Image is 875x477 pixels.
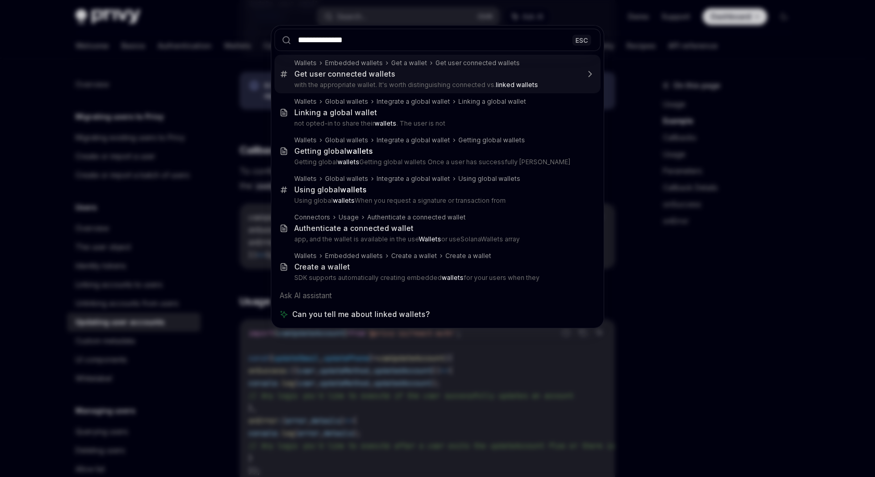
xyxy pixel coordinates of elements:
[294,185,367,194] div: Using global
[294,274,579,282] p: SDK supports automatically creating embedded for your users when they
[458,136,525,144] div: Getting global wallets
[442,274,464,282] b: wallets
[294,97,317,106] div: Wallets
[294,69,395,79] div: Get user connected wallets
[294,213,330,222] div: Connectors
[325,136,368,144] div: Global wallets
[346,146,373,155] b: wallets
[294,119,579,128] p: not opted-in to share their . The user is not
[294,158,579,166] p: Getting global Getting global wallets Once a user has successfully [PERSON_NAME]
[294,175,317,183] div: Wallets
[339,213,359,222] div: Usage
[333,197,355,204] b: wallets
[294,59,317,67] div: Wallets
[419,235,441,243] b: Wallets
[294,81,579,89] p: with the appropriate wallet. It's worth distinguishing connected vs.
[572,34,591,45] div: ESC
[367,213,466,222] div: Authenticate a connected wallet
[325,97,368,106] div: Global wallets
[294,252,317,260] div: Wallets
[391,252,437,260] div: Create a wallet
[294,235,579,243] p: app, and the wallet is available in the use or useSolanaWallets array
[337,158,359,166] b: wallets
[294,262,350,272] div: Create a wallet
[325,59,383,67] div: Embedded wallets
[325,252,383,260] div: Embedded wallets
[445,252,491,260] div: Create a wallet
[458,175,520,183] div: Using global wallets
[294,136,317,144] div: Wallets
[294,146,373,156] div: Getting global
[294,224,414,233] div: Authenticate a connected wallet
[274,286,601,305] div: Ask AI assistant
[340,185,367,194] b: wallets
[374,119,396,127] b: wallets
[292,309,430,320] span: Can you tell me about linked wallets?
[325,175,368,183] div: Global wallets
[435,59,520,67] div: Get user connected wallets
[377,97,450,106] div: Integrate a global wallet
[294,197,579,205] p: Using global When you request a signature or transaction from
[377,136,450,144] div: Integrate a global wallet
[496,81,538,89] b: linked wallets
[377,175,450,183] div: Integrate a global wallet
[458,97,526,106] div: Linking a global wallet
[294,108,377,117] div: Linking a global wallet
[391,59,427,67] div: Get a wallet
